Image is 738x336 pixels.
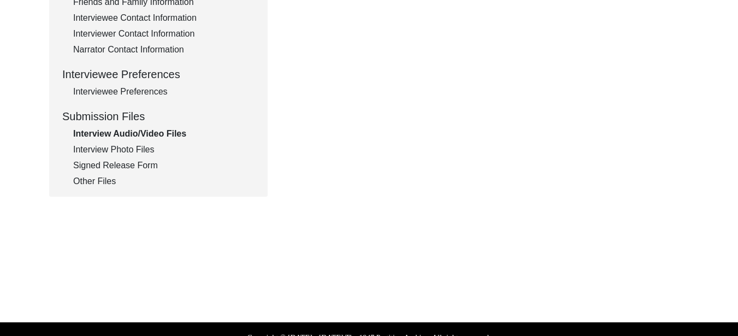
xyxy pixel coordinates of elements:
div: Narrator Contact Information [73,43,255,56]
div: Interviewee Contact Information [73,11,255,25]
div: Signed Release Form [73,159,255,172]
div: Interview Photo Files [73,143,255,156]
div: Interview Audio/Video Files [73,127,255,140]
div: Interviewee Preferences [73,85,255,98]
div: Submission Files [62,108,255,125]
div: Other Files [73,175,255,188]
div: Interviewee Preferences [62,66,255,82]
div: Interviewer Contact Information [73,27,255,40]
